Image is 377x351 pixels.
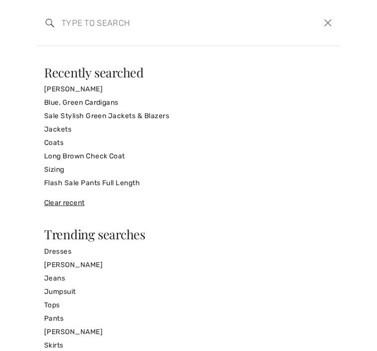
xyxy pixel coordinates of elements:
div: Trending searches [44,228,333,240]
input: TYPE TO SEARCH [54,8,260,38]
a: Blue, Green Cardigans [44,96,333,109]
a: Jumpsuit [44,285,333,298]
a: [PERSON_NAME] [44,325,333,339]
a: [PERSON_NAME] [44,258,333,272]
div: Recently searched [44,66,333,78]
a: Jeans [44,272,333,285]
div: Clear recent [44,198,333,208]
a: Jackets [44,123,333,136]
a: Sizing [44,163,333,176]
a: Pants [44,312,333,325]
a: Sale Stylish Green Jackets & Blazers [44,109,333,123]
a: Tops [44,298,333,312]
a: Long Brown Check Coat [44,149,333,163]
a: Dresses [44,245,333,258]
img: search the website [46,19,54,27]
a: Coats [44,136,333,149]
button: Close [321,15,335,30]
a: Flash Sale Pants Full Length [44,176,333,190]
a: [PERSON_NAME] [44,82,333,96]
